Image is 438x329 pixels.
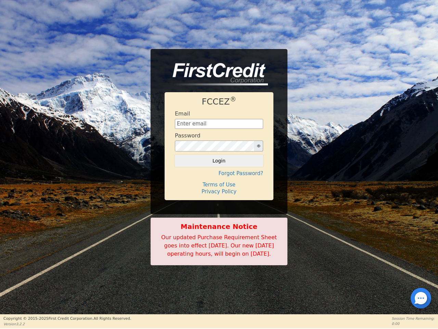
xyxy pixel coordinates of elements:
p: 0:00 [392,321,435,326]
sup: ® [230,96,236,103]
h4: Privacy Policy [175,188,263,195]
input: Enter email [175,119,263,129]
input: password [175,141,254,151]
h1: FCCEZ [175,97,263,107]
h4: Password [175,132,201,139]
h4: Forgot Password? [175,170,263,176]
img: logo-CMu_cnol.png [165,63,268,86]
button: Login [175,155,263,167]
span: Our updated Purchase Requirement Sheet goes into effect [DATE]. Our new [DATE] operating hours, w... [161,234,277,257]
p: Session Time Remaining: [392,316,435,321]
h4: Terms of Use [175,182,263,188]
span: All Rights Reserved. [93,316,131,321]
p: Copyright © 2015- 2025 First Credit Corporation. [3,316,131,322]
b: Maintenance Notice [154,221,284,232]
h4: Email [175,110,190,117]
p: Version 3.2.2 [3,321,131,327]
